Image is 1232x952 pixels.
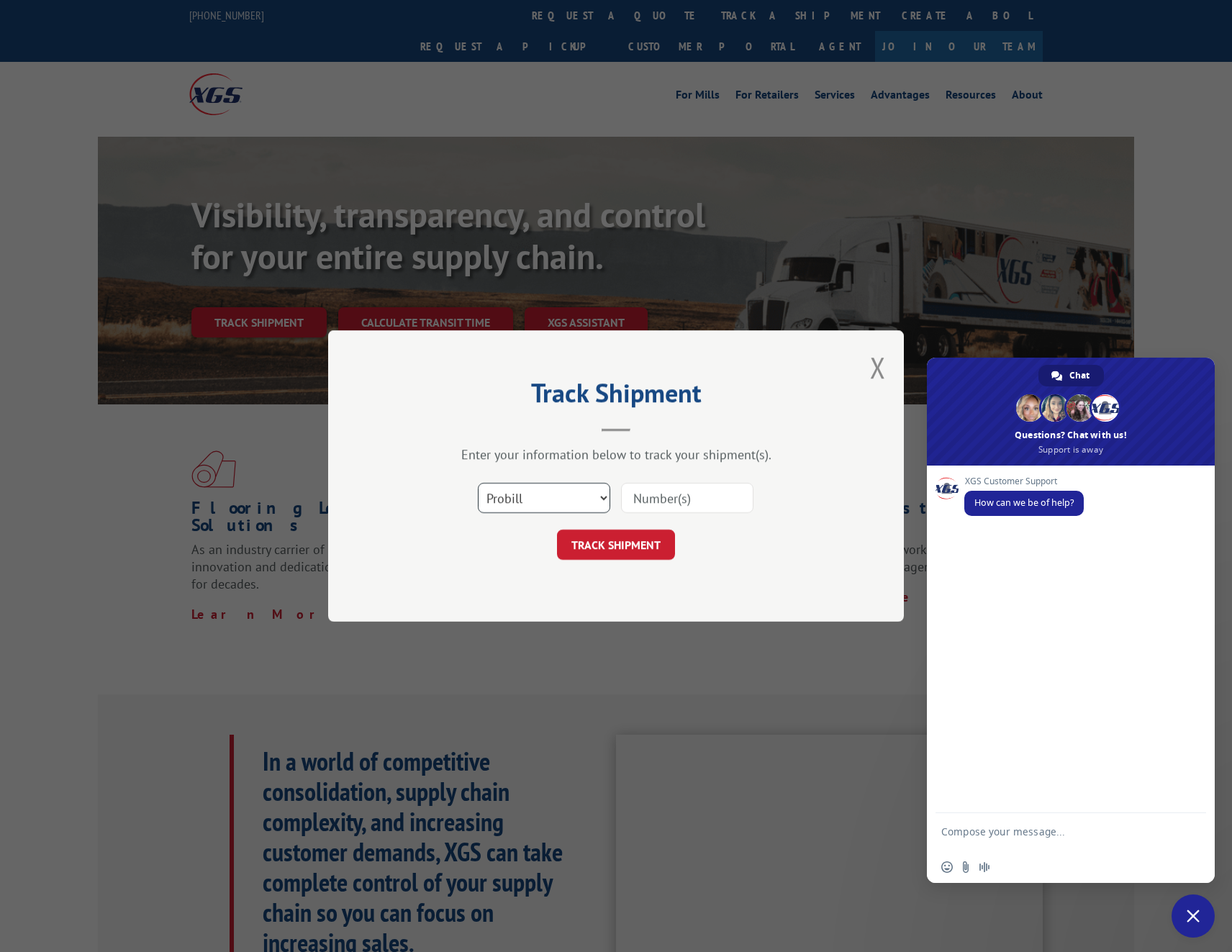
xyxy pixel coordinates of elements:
button: Close modal [870,348,886,386]
h2: Track Shipment [400,383,832,410]
div: Close chat [1172,894,1215,938]
div: Chat [1038,365,1104,386]
span: Send a file [960,861,971,873]
span: Insert an emoji [941,861,953,873]
input: Number(s) [621,483,753,513]
div: Enter your information below to track your shipment(s). [400,446,832,463]
span: How can we be of help? [974,497,1074,509]
span: XGS Customer Support [964,476,1084,486]
button: TRACK SHIPMENT [557,530,675,560]
span: Chat [1069,365,1090,386]
span: Audio message [979,861,990,873]
textarea: Compose your message... [941,825,1169,851]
